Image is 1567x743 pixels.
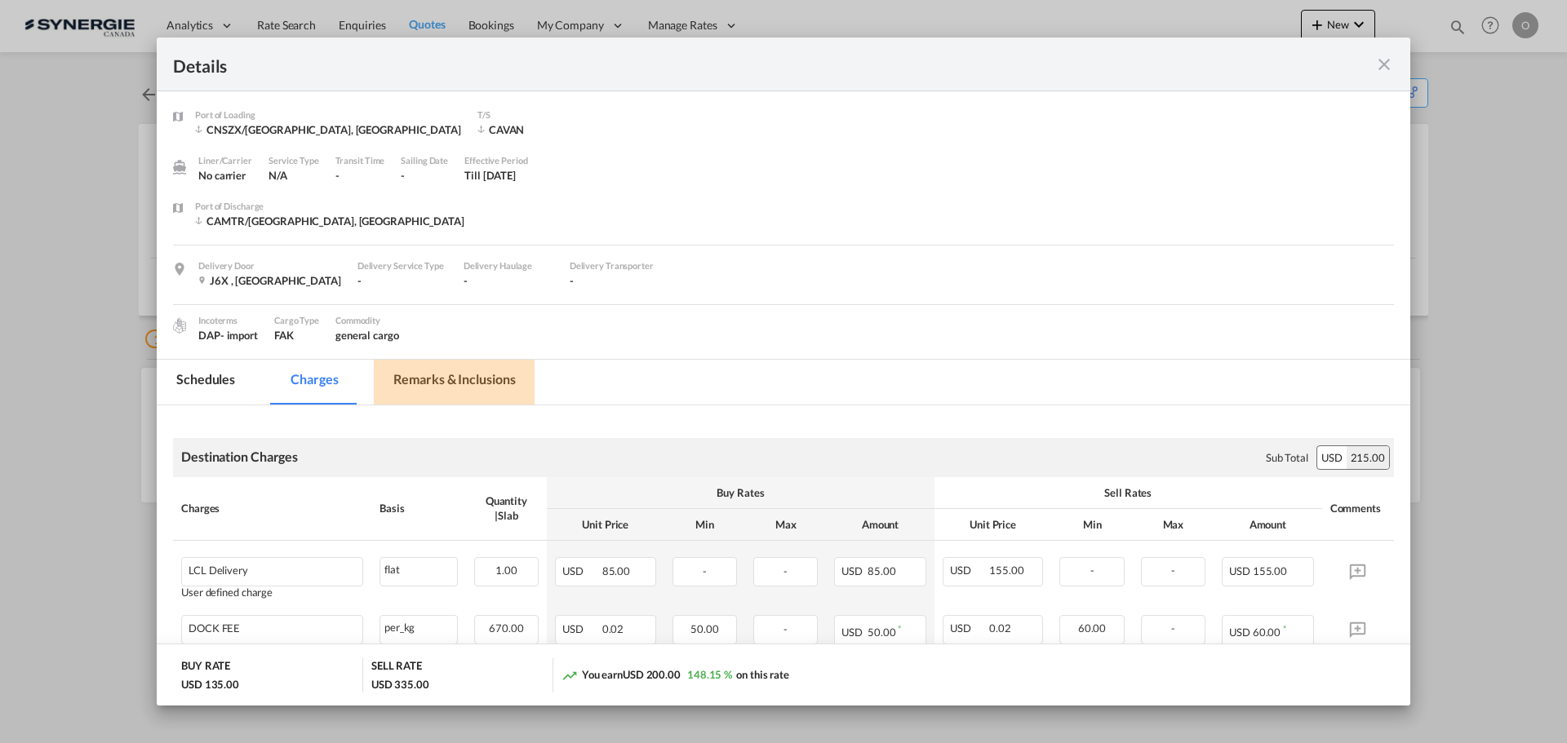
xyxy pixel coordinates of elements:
div: - [335,168,385,183]
span: USD [841,626,865,639]
span: 155.00 [989,564,1023,577]
th: Comments [1322,477,1394,541]
th: Amount [1214,509,1322,541]
div: SELL RATE [371,658,422,677]
th: Amount [826,509,934,541]
body: Editor, editor5 [16,16,1203,33]
div: J6X , Canada [198,273,341,288]
strong: Dock Fee [16,152,64,164]
span: general cargo [335,329,399,342]
span: 670.00 [489,621,523,635]
div: BUY RATE [181,658,230,677]
div: Cargo Type [274,313,319,328]
div: 215.00 [1347,446,1389,469]
span: - [1171,621,1175,635]
span: 85.00 [602,564,631,577]
body: Editor, editor6 [16,16,1203,33]
div: Port of Discharge [195,199,464,214]
th: Unit Price [547,509,664,541]
div: DOCK FEE [189,622,240,635]
span: - [1171,564,1175,577]
md-icon: icon-trending-up [562,667,578,683]
div: CAMTR/Montreal, QC [195,214,464,228]
md-pagination-wrapper: Use the left and right arrow keys to navigate between tabs [157,360,551,405]
div: Delivery Haulage [464,259,553,273]
sup: Minimum amount [898,623,901,634]
md-tab-item: Charges [271,360,357,405]
span: USD 200.00 [623,668,681,681]
md-tab-item: Schedules [157,360,255,405]
th: Max [745,509,826,541]
div: Liner/Carrier [198,153,252,168]
div: Delivery Service Type [357,259,447,273]
span: - [783,622,788,635]
div: USD 335.00 [371,677,429,692]
div: - [570,273,659,288]
th: Max [1133,509,1214,541]
div: FAK [274,328,319,343]
span: USD [1229,626,1250,639]
span: 60.00 [1253,626,1281,639]
div: Incoterms [198,313,258,328]
span: N/A [269,169,287,182]
div: Details [173,54,1272,74]
div: Quantity | Slab [474,493,539,523]
span: 0.02 [602,622,624,635]
sup: Minimum amount [1283,623,1286,634]
div: Service Type [269,153,319,168]
div: Sailing Date [401,153,448,168]
img: cargo.png [171,316,189,334]
div: Transit Time [335,153,385,168]
div: flat [380,558,457,578]
span: 1.00 [495,564,517,577]
span: 148.15 % [687,668,732,681]
div: You earn on this rate [562,667,789,684]
th: Unit Price [934,509,1052,541]
div: Till 18 Aug 2026 [464,168,516,183]
div: Destination Charges [181,448,298,466]
strong: E Manifest (ACI): [16,18,101,30]
div: - [464,273,553,288]
p: Gestion 2000 - 85 + 30% [16,16,1203,33]
div: - import [220,328,258,343]
div: CAVAN [477,122,608,137]
span: 85.00 [868,564,896,577]
span: 50.00 [868,626,896,639]
span: USD [562,622,600,635]
div: Buy Rates [555,485,926,500]
th: Min [1051,509,1132,541]
span: - [783,564,788,577]
span: USD [562,564,600,577]
span: 0.02 [989,621,1011,635]
div: - [357,273,447,288]
div: CNSZX/Shenzhen, GD [195,122,461,137]
span: - [1090,564,1094,577]
span: 50.00 [690,622,719,635]
span: USD [1229,564,1250,577]
md-tab-item: Remarks & Inclusions [374,360,535,405]
div: Effective Period [464,153,527,168]
span: 60.00 [1078,621,1107,635]
div: Commodity [335,313,399,328]
div: DAP [198,328,258,343]
div: Sell Rates [943,485,1314,500]
span: USD [841,564,865,577]
div: Delivery Transporter [570,259,659,273]
p: Applicable if Synergie is responsible to submit Per E-manifest and per HBL Frob ACI filing: 50$ u... [16,44,1203,112]
strong: ----------------------------------------------------------------------- [16,124,267,136]
span: 155.00 [1253,564,1287,577]
div: - [401,168,448,183]
span: - [703,564,707,577]
div: per_kg [380,616,457,636]
div: Port of Loading [195,108,461,122]
div: USD [1317,446,1347,469]
span: USD [950,621,988,635]
div: Sub Total [1266,450,1308,465]
div: User defined charge [181,586,363,599]
div: Basis [380,501,458,515]
th: Min [664,509,745,541]
div: Delivery Door [198,259,341,273]
div: T/S [477,108,608,122]
div: LCL Delivery [189,564,248,577]
md-dialog: Port of Loading ... [157,38,1410,706]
